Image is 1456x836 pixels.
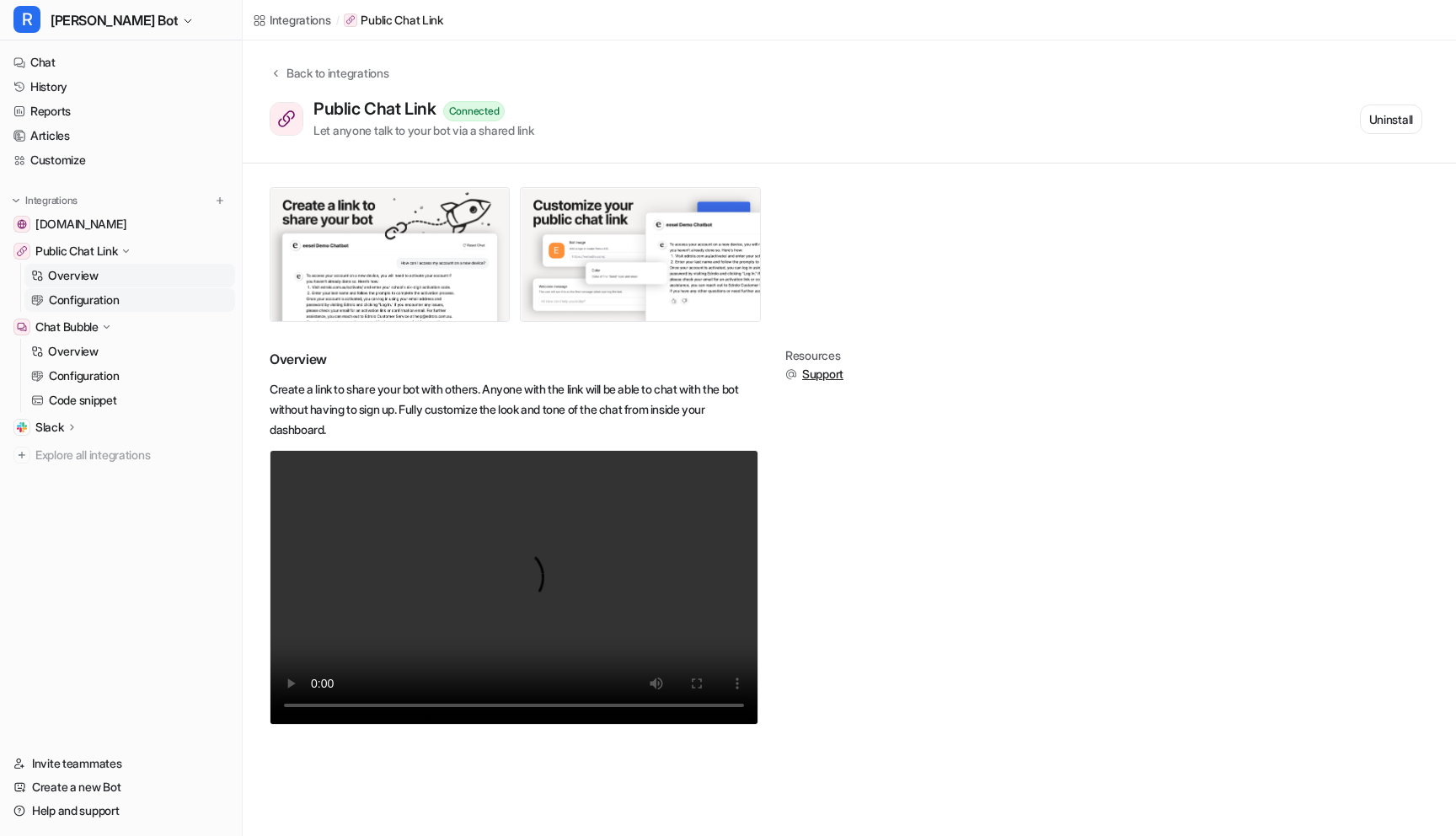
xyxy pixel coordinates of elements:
[270,349,758,369] h2: Overview
[17,219,27,229] img: getrella.com
[802,366,843,383] span: Support
[13,6,40,33] span: R
[49,367,119,384] p: Configuration
[35,442,228,469] span: Explore all integrations
[361,12,443,29] p: Public Chat Link
[24,288,235,312] a: Configuration
[336,13,340,28] span: /
[10,195,22,206] img: expand menu
[7,212,235,236] a: getrella.com[DOMAIN_NAME]
[270,64,388,99] button: Back to integrations
[7,752,235,775] a: Invite teammates
[35,243,118,260] p: Public Chat Link
[7,124,235,147] a: Articles
[313,99,443,119] div: Public Chat Link
[253,11,331,29] a: Integrations
[35,216,126,233] span: [DOMAIN_NAME]
[17,322,27,332] img: Chat Bubble
[1360,104,1422,134] button: Uninstall
[7,51,235,74] a: Chat
[785,366,843,383] button: Support
[785,368,797,380] img: support.svg
[214,195,226,206] img: menu_add.svg
[48,267,99,284] p: Overview
[270,11,331,29] div: Integrations
[24,364,235,388] a: Configuration
[51,8,178,32] span: [PERSON_NAME] Bot
[7,99,235,123] a: Reports
[24,389,235,412] a: Code snippet
[7,799,235,823] a: Help and support
[281,64,388,82] div: Back to integrations
[17,246,27,256] img: Public Chat Link
[49,292,119,308] p: Configuration
[35,419,64,436] p: Slack
[7,775,235,799] a: Create a new Bot
[270,450,758,725] video: Your browser does not support the video tag.
[24,264,235,287] a: Overview
[270,379,758,440] p: Create a link to share your bot with others. Anyone with the link will be able to chat with the b...
[785,349,843,362] div: Resources
[24,340,235,363] a: Overview
[7,192,83,209] button: Integrations
[13,447,30,464] img: explore all integrations
[7,75,235,99] a: History
[25,194,78,207] p: Integrations
[7,148,235,172] a: Customize
[48,343,99,360] p: Overview
[49,392,117,409] p: Code snippet
[17,422,27,432] img: Slack
[35,319,99,335] p: Chat Bubble
[443,101,506,121] div: Connected
[313,121,533,139] div: Let anyone talk to your bot via a shared link
[344,12,443,29] a: Public Chat Link
[7,443,235,467] a: Explore all integrations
